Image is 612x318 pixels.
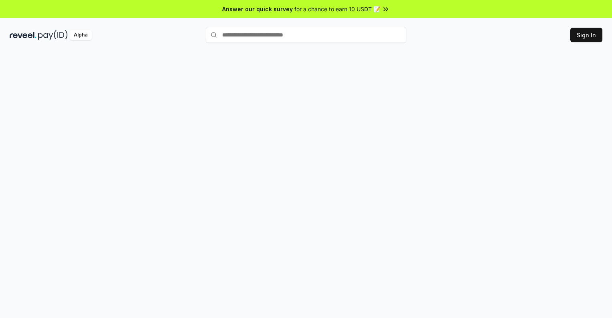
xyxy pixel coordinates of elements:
[570,28,602,42] button: Sign In
[294,5,380,13] span: for a chance to earn 10 USDT 📝
[222,5,293,13] span: Answer our quick survey
[69,30,92,40] div: Alpha
[38,30,68,40] img: pay_id
[10,30,36,40] img: reveel_dark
